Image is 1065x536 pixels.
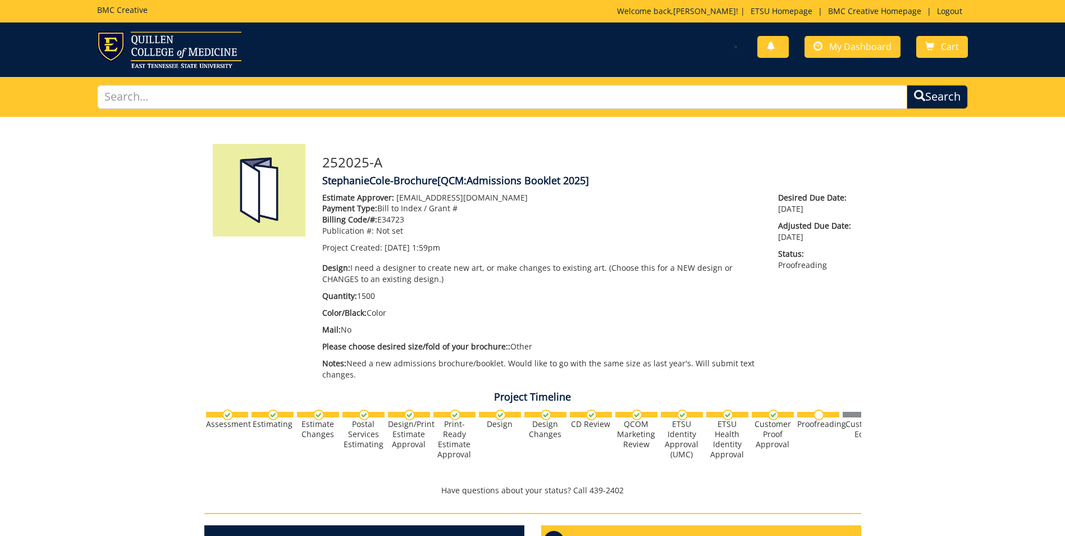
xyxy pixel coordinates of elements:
[322,341,510,352] span: Please choose desired size/fold of your brochure::
[433,419,476,460] div: Print-Ready Estimate Approval
[829,40,892,53] span: My Dashboard
[97,31,241,68] img: ETSU logo
[322,262,762,285] p: I need a designer to create new art, or make changes to existing art. (Choose this for a NEW desi...
[206,419,248,429] div: Assessment
[541,410,551,420] img: checkmark
[322,203,762,214] p: Bill to Index / Grant #
[813,410,824,420] img: no
[385,242,440,253] span: [DATE] 1:59pm
[322,192,762,203] p: [EMAIL_ADDRESS][DOMAIN_NAME]
[907,85,968,109] button: Search
[450,410,460,420] img: checkmark
[661,419,703,460] div: ETSU Identity Approval (UMC)
[673,6,736,16] a: [PERSON_NAME]
[97,85,907,109] input: Search...
[322,324,762,335] p: No
[632,410,642,420] img: checkmark
[213,144,305,237] img: Product featured image
[322,225,374,236] span: Publication #:
[778,220,852,231] span: Adjusted Due Date:
[778,220,852,243] p: [DATE]
[778,248,852,260] span: Status:
[778,192,852,215] p: [DATE]
[706,419,748,460] div: ETSU Health Identity Approval
[97,6,148,14] h5: BMC Creative
[322,262,350,273] span: Design:
[322,307,367,318] span: Color/Black:
[677,410,688,420] img: checkmark
[322,341,762,352] p: Other
[437,174,589,187] span: [QCM:Admissions Booklet 2025]
[322,307,762,319] p: Color
[204,392,861,403] h4: Project Timeline
[322,192,394,203] span: Estimate Approver:
[322,290,762,302] p: 1500
[479,419,521,429] div: Design
[204,485,861,496] p: Have questions about your status? Call 439-2402
[723,410,733,420] img: checkmark
[322,242,382,253] span: Project Created:
[524,419,566,439] div: Design Changes
[322,324,341,335] span: Mail:
[322,203,377,214] span: Payment Type:
[615,419,657,449] div: QCOM Marketing Review
[297,419,339,439] div: Estimate Changes
[322,175,853,187] h4: StephanieCole-Brochure
[322,214,762,225] p: E34723
[342,419,385,449] div: Postal Services Estimating
[570,419,612,429] div: CD Review
[931,6,968,16] a: Logout
[797,419,839,429] div: Proofreading
[322,358,346,369] span: Notes:
[313,410,324,420] img: checkmark
[222,410,233,420] img: checkmark
[359,410,369,420] img: checkmark
[388,419,430,449] div: Design/Print Estimate Approval
[404,410,415,420] img: checkmark
[252,419,294,429] div: Estimating
[495,410,506,420] img: checkmark
[322,155,853,170] h3: 252025-A
[322,358,762,380] p: Need a new admissions brochure/booklet. Would like to go with the same size as last year's. Will ...
[843,419,885,439] div: Customer Edits
[322,214,377,225] span: Billing Code/#:
[805,36,901,58] a: My Dashboard
[768,410,779,420] img: checkmark
[778,248,852,271] p: Proofreading
[376,225,403,236] span: Not set
[268,410,278,420] img: checkmark
[822,6,927,16] a: BMC Creative Homepage
[586,410,597,420] img: checkmark
[778,192,852,203] span: Desired Due Date:
[322,290,357,301] span: Quantity:
[617,6,968,17] p: Welcome back, ! | | |
[745,6,818,16] a: ETSU Homepage
[941,40,959,53] span: Cart
[752,419,794,449] div: Customer Proof Approval
[916,36,968,58] a: Cart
